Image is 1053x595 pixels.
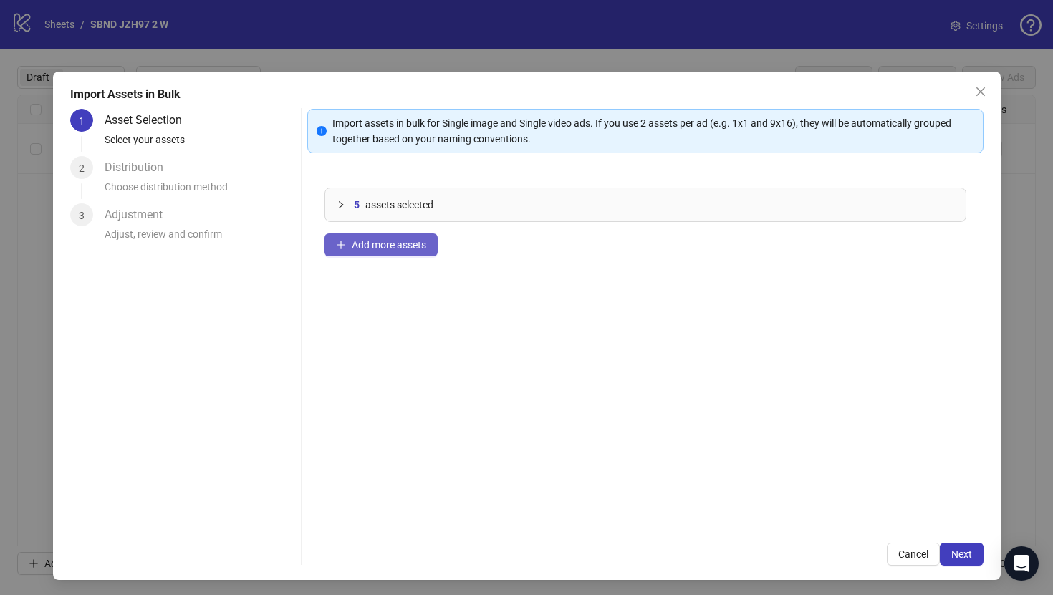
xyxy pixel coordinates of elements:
[325,188,966,221] div: 5assets selected
[105,156,175,179] div: Distribution
[898,548,928,560] span: Cancel
[105,132,296,156] div: Select your assets
[105,226,296,251] div: Adjust, review and confirm
[324,233,438,256] button: Add more assets
[969,80,992,103] button: Close
[1004,546,1039,581] div: Open Intercom Messenger
[79,163,85,174] span: 2
[79,115,85,127] span: 1
[79,210,85,221] span: 3
[70,86,984,103] div: Import Assets in Bulk
[887,543,940,566] button: Cancel
[317,126,327,136] span: info-circle
[365,197,433,213] span: assets selected
[337,200,345,209] span: collapsed
[354,197,360,213] span: 5
[975,86,986,97] span: close
[105,203,174,226] div: Adjustment
[951,548,972,560] span: Next
[105,109,193,132] div: Asset Selection
[332,115,974,147] div: Import assets in bulk for Single image and Single video ads. If you use 2 assets per ad (e.g. 1x1...
[336,240,346,250] span: plus
[940,543,984,566] button: Next
[352,239,426,251] span: Add more assets
[105,179,296,203] div: Choose distribution method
